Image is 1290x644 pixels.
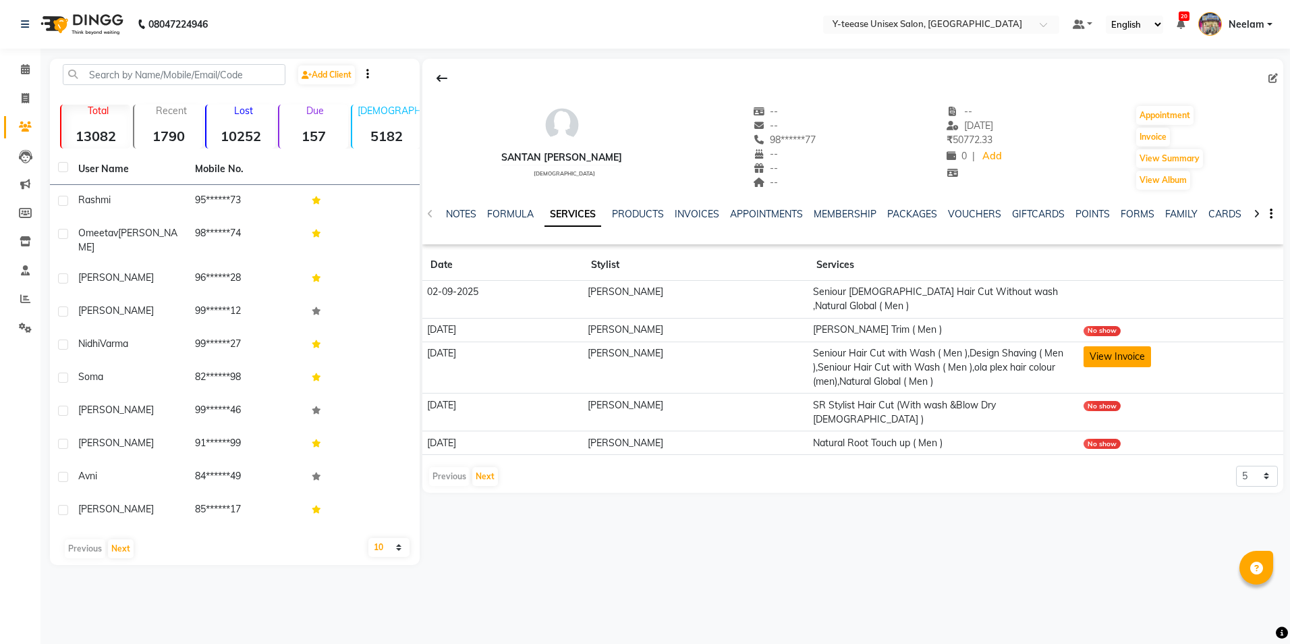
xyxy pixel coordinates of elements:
[78,404,154,416] span: [PERSON_NAME]
[1136,128,1170,146] button: Invoice
[947,134,992,146] span: 50772.33
[1121,208,1154,220] a: FORMS
[70,154,187,185] th: User Name
[887,208,937,220] a: PACKAGES
[358,105,421,117] p: [DEMOGRAPHIC_DATA]
[78,503,154,515] span: [PERSON_NAME]
[972,149,975,163] span: |
[78,227,177,253] span: [PERSON_NAME]
[583,431,808,455] td: [PERSON_NAME]
[134,128,203,144] strong: 1790
[108,539,134,558] button: Next
[753,176,779,188] span: --
[753,119,779,132] span: --
[472,467,498,486] button: Next
[78,437,154,449] span: [PERSON_NAME]
[814,208,876,220] a: MEMBERSHIP
[583,394,808,431] td: [PERSON_NAME]
[187,154,304,185] th: Mobile No.
[675,208,719,220] a: INVOICES
[1136,149,1203,168] button: View Summary
[1198,12,1222,36] img: Neelam
[282,105,348,117] p: Due
[544,203,601,227] a: SERVICES
[428,65,456,91] div: Back to Client
[446,208,476,220] a: NOTES
[501,151,622,165] div: santan [PERSON_NAME]
[67,105,130,117] p: Total
[206,128,275,144] strong: 10252
[808,250,1079,281] th: Services
[1012,208,1065,220] a: GIFTCARDS
[212,105,275,117] p: Lost
[78,338,100,350] span: Nidhi
[34,5,127,43] img: logo
[100,338,128,350] span: Varma
[78,304,154,317] span: [PERSON_NAME]
[753,105,779,117] span: --
[947,134,953,146] span: ₹
[534,170,595,177] span: [DEMOGRAPHIC_DATA]
[808,431,1079,455] td: Natural Root Touch up ( Men )
[148,5,208,43] b: 08047224946
[1208,208,1241,220] a: CARDS
[78,371,103,383] span: Soma
[140,105,203,117] p: Recent
[1075,208,1110,220] a: POINTS
[422,394,583,431] td: [DATE]
[808,318,1079,342] td: [PERSON_NAME] Trim ( Men )
[422,318,583,342] td: [DATE]
[808,281,1079,319] td: Seniour [DEMOGRAPHIC_DATA] Hair Cut Without wash ,Natural Global ( Men )
[947,105,972,117] span: --
[422,250,583,281] th: Date
[78,194,111,206] span: rashmi
[1084,439,1121,449] div: No show
[1084,326,1121,336] div: No show
[1229,18,1264,32] span: Neelam
[1084,346,1151,367] button: View Invoice
[947,119,993,132] span: [DATE]
[1136,171,1190,190] button: View Album
[1179,11,1189,21] span: 20
[78,271,154,284] span: [PERSON_NAME]
[352,128,421,144] strong: 5182
[542,105,582,145] img: avatar
[78,470,97,482] span: Avni
[279,128,348,144] strong: 157
[753,148,779,160] span: --
[612,208,664,220] a: PRODUCTS
[753,162,779,174] span: --
[730,208,803,220] a: APPOINTMENTS
[1084,401,1121,411] div: No show
[1177,18,1185,30] a: 20
[583,281,808,319] td: [PERSON_NAME]
[980,147,1004,166] a: Add
[487,208,534,220] a: FORMULA
[583,342,808,394] td: [PERSON_NAME]
[61,128,130,144] strong: 13082
[1136,106,1194,125] button: Appointment
[78,227,118,239] span: Omeetav
[947,150,967,162] span: 0
[583,318,808,342] td: [PERSON_NAME]
[583,250,808,281] th: Stylist
[808,342,1079,394] td: Seniour Hair Cut with Wash ( Men ),Design Shaving ( Men ),Seniour Hair Cut with Wash ( Men ),ola ...
[808,394,1079,431] td: SR Stylist Hair Cut (With wash &Blow Dry [DEMOGRAPHIC_DATA] )
[422,342,583,394] td: [DATE]
[298,65,355,84] a: Add Client
[63,64,285,85] input: Search by Name/Mobile/Email/Code
[1165,208,1198,220] a: FAMILY
[422,281,583,319] td: 02-09-2025
[422,431,583,455] td: [DATE]
[948,208,1001,220] a: VOUCHERS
